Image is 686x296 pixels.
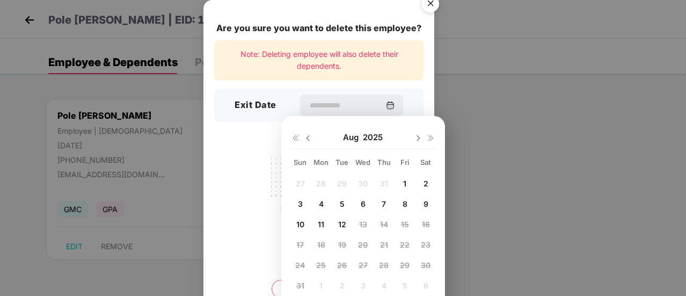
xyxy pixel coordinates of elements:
div: Mon [312,157,331,167]
span: 2025 [363,132,383,143]
span: 10 [296,220,304,229]
img: svg+xml;base64,PHN2ZyBpZD0iRHJvcGRvd24tMzJ4MzIiIHhtbG5zPSJodHRwOi8vd3d3LnczLm9yZy8yMDAwL3N2ZyIgd2... [304,134,312,142]
span: Aug [343,132,363,143]
img: svg+xml;base64,PHN2ZyBpZD0iRHJvcGRvd24tMzJ4MzIiIHhtbG5zPSJodHRwOi8vd3d3LnczLm9yZy8yMDAwL3N2ZyIgd2... [414,134,422,142]
span: 7 [382,199,386,208]
img: svg+xml;base64,PHN2ZyB4bWxucz0iaHR0cDovL3d3dy53My5vcmcvMjAwMC9zdmciIHdpZHRoPSIxNiIgaGVpZ2h0PSIxNi... [427,134,435,142]
span: 8 [403,199,407,208]
div: Are you sure you want to delete this employee? [214,21,424,35]
span: 5 [340,199,345,208]
h3: Exit Date [235,98,276,112]
div: Note: Deleting employee will also delete their dependents. [214,40,424,81]
span: 12 [338,220,346,229]
span: 1 [403,179,406,188]
span: 11 [318,220,324,229]
span: 3 [298,199,303,208]
img: svg+xml;base64,PHN2ZyB4bWxucz0iaHR0cDovL3d3dy53My5vcmcvMjAwMC9zdmciIHdpZHRoPSIxNiIgaGVpZ2h0PSIxNi... [291,134,300,142]
div: Thu [375,157,393,167]
div: Tue [333,157,352,167]
img: svg+xml;base64,PHN2ZyB4bWxucz0iaHR0cDovL3d3dy53My5vcmcvMjAwMC9zdmciIHdpZHRoPSIyMjQiIGhlaWdodD0iMT... [259,152,379,236]
img: svg+xml;base64,PHN2ZyBpZD0iQ2FsZW5kYXItMzJ4MzIiIHhtbG5zPSJodHRwOi8vd3d3LnczLm9yZy8yMDAwL3N2ZyIgd2... [386,101,395,110]
span: 2 [424,179,428,188]
div: Wed [354,157,373,167]
span: 4 [319,199,324,208]
div: Sat [417,157,435,167]
span: 9 [424,199,428,208]
span: 6 [361,199,366,208]
div: Sun [291,157,310,167]
div: Fri [396,157,414,167]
